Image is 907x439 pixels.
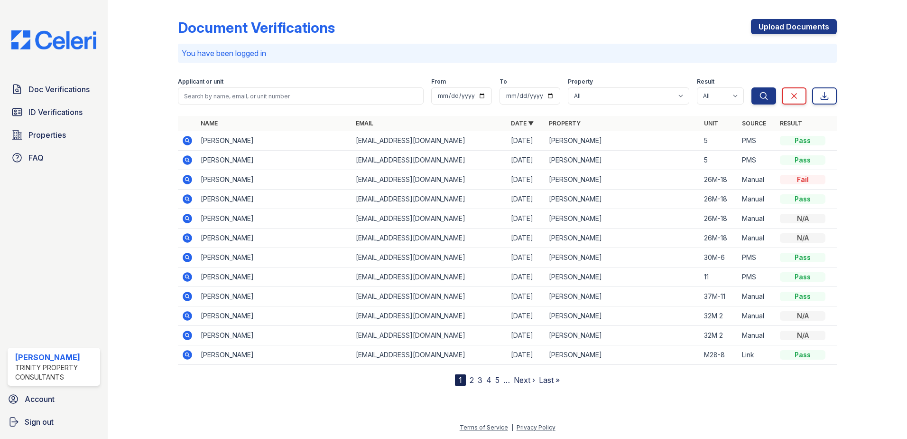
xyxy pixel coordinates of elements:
[780,272,825,282] div: Pass
[352,170,507,190] td: [EMAIL_ADDRESS][DOMAIN_NAME]
[738,306,776,326] td: Manual
[738,151,776,170] td: PMS
[545,209,700,229] td: [PERSON_NAME]
[495,375,500,385] a: 5
[700,326,738,345] td: 32M 2
[352,267,507,287] td: [EMAIL_ADDRESS][DOMAIN_NAME]
[197,345,352,365] td: [PERSON_NAME]
[8,80,100,99] a: Doc Verifications
[568,78,593,86] label: Property
[507,190,545,209] td: [DATE]
[352,209,507,229] td: [EMAIL_ADDRESS][DOMAIN_NAME]
[738,170,776,190] td: Manual
[700,131,738,151] td: 5
[197,131,352,151] td: [PERSON_NAME]
[700,209,738,229] td: 26M-18
[738,131,776,151] td: PMS
[700,345,738,365] td: M28-8
[507,248,545,267] td: [DATE]
[352,287,507,306] td: [EMAIL_ADDRESS][DOMAIN_NAME]
[352,345,507,365] td: [EMAIL_ADDRESS][DOMAIN_NAME]
[545,248,700,267] td: [PERSON_NAME]
[738,190,776,209] td: Manual
[700,229,738,248] td: 26M-18
[738,326,776,345] td: Manual
[545,131,700,151] td: [PERSON_NAME]
[507,170,545,190] td: [DATE]
[517,424,555,431] a: Privacy Policy
[197,287,352,306] td: [PERSON_NAME]
[545,229,700,248] td: [PERSON_NAME]
[780,292,825,301] div: Pass
[738,209,776,229] td: Manual
[545,326,700,345] td: [PERSON_NAME]
[780,311,825,321] div: N/A
[780,331,825,340] div: N/A
[15,352,96,363] div: [PERSON_NAME]
[507,209,545,229] td: [DATE]
[352,190,507,209] td: [EMAIL_ADDRESS][DOMAIN_NAME]
[780,136,825,145] div: Pass
[700,267,738,287] td: 11
[507,326,545,345] td: [DATE]
[700,190,738,209] td: 26M-18
[197,190,352,209] td: [PERSON_NAME]
[549,120,581,127] a: Property
[182,48,833,59] p: You have been logged in
[197,248,352,267] td: [PERSON_NAME]
[352,229,507,248] td: [EMAIL_ADDRESS][DOMAIN_NAME]
[455,374,466,386] div: 1
[511,120,534,127] a: Date ▼
[8,103,100,122] a: ID Verifications
[178,78,223,86] label: Applicant or unit
[197,170,352,190] td: [PERSON_NAME]
[738,229,776,248] td: Manual
[780,350,825,360] div: Pass
[738,267,776,287] td: PMS
[8,148,100,167] a: FAQ
[15,363,96,382] div: Trinity Property Consultants
[507,287,545,306] td: [DATE]
[697,78,714,86] label: Result
[4,412,104,431] a: Sign out
[700,170,738,190] td: 26M-18
[197,306,352,326] td: [PERSON_NAME]
[352,131,507,151] td: [EMAIL_ADDRESS][DOMAIN_NAME]
[197,326,352,345] td: [PERSON_NAME]
[460,424,508,431] a: Terms of Service
[700,248,738,267] td: 30M-6
[507,267,545,287] td: [DATE]
[507,306,545,326] td: [DATE]
[8,125,100,144] a: Properties
[352,306,507,326] td: [EMAIL_ADDRESS][DOMAIN_NAME]
[500,78,507,86] label: To
[545,267,700,287] td: [PERSON_NAME]
[503,374,510,386] span: …
[4,30,104,49] img: CE_Logo_Blue-a8612792a0a2168367f1c8372b55b34899dd931a85d93a1a3d3e32e68fde9ad4.png
[738,345,776,365] td: Link
[545,190,700,209] td: [PERSON_NAME]
[507,229,545,248] td: [DATE]
[470,375,474,385] a: 2
[507,151,545,170] td: [DATE]
[178,87,424,105] input: Search by name, email, or unit number
[25,393,55,405] span: Account
[507,345,545,365] td: [DATE]
[738,248,776,267] td: PMS
[178,19,335,36] div: Document Verifications
[197,229,352,248] td: [PERSON_NAME]
[700,306,738,326] td: 32M 2
[780,194,825,204] div: Pass
[486,375,491,385] a: 4
[751,19,837,34] a: Upload Documents
[431,78,446,86] label: From
[28,129,66,141] span: Properties
[28,152,44,163] span: FAQ
[356,120,373,127] a: Email
[539,375,560,385] a: Last »
[352,326,507,345] td: [EMAIL_ADDRESS][DOMAIN_NAME]
[352,248,507,267] td: [EMAIL_ADDRESS][DOMAIN_NAME]
[780,175,825,184] div: Fail
[738,287,776,306] td: Manual
[507,131,545,151] td: [DATE]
